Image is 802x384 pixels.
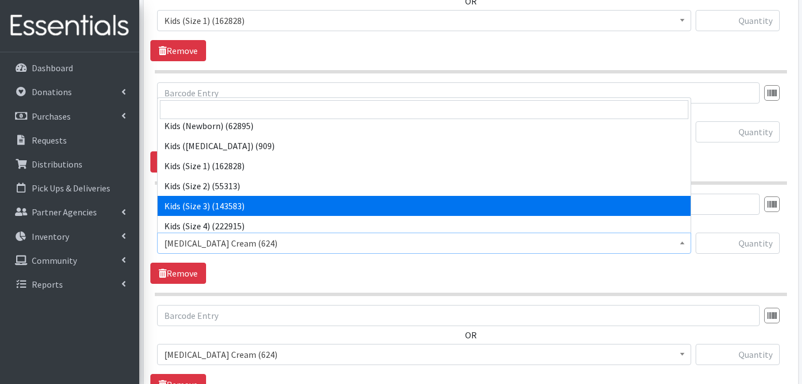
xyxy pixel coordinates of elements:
a: Purchases [4,105,135,127]
a: Donations [4,81,135,103]
a: Requests [4,129,135,151]
p: Community [32,255,77,266]
input: Barcode Entry [157,305,760,326]
input: Quantity [696,121,780,142]
a: Remove [150,151,206,173]
a: Dashboard [4,57,135,79]
span: Diaper Rash Cream (624) [157,344,691,365]
a: Remove [150,40,206,61]
label: OR [465,328,477,342]
p: Reports [32,279,63,290]
li: Kids (Size 4) (222915) [158,216,691,236]
p: Donations [32,86,72,97]
a: Pick Ups & Deliveries [4,177,135,199]
li: Kids ([MEDICAL_DATA]) (909) [158,136,691,156]
input: Quantity [696,344,780,365]
span: Kids (Size 1) (162828) [164,13,684,28]
a: Reports [4,273,135,296]
a: Remove [150,263,206,284]
li: Kids (Size 2) (55313) [158,176,691,196]
li: Kids (Size 3) (143583) [158,196,691,216]
input: Barcode Entry [157,82,760,104]
span: Kids (Size 1) (162828) [157,10,691,31]
p: Distributions [32,159,82,170]
span: Diaper Rash Cream (624) [157,233,691,254]
p: Partner Agencies [32,206,97,218]
span: Diaper Rash Cream (624) [164,347,684,362]
a: Distributions [4,153,135,175]
input: Quantity [696,10,780,31]
p: Dashboard [32,62,73,73]
img: HumanEssentials [4,7,135,45]
li: Kids (Newborn) (62895) [158,116,691,136]
p: Requests [32,135,67,146]
li: Kids (Size 1) (162828) [158,156,691,176]
a: Community [4,249,135,272]
span: Diaper Rash Cream (624) [164,235,684,251]
p: Inventory [32,231,69,242]
a: Partner Agencies [4,201,135,223]
input: Quantity [696,233,780,254]
a: Inventory [4,225,135,248]
p: Purchases [32,111,71,122]
p: Pick Ups & Deliveries [32,183,110,194]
